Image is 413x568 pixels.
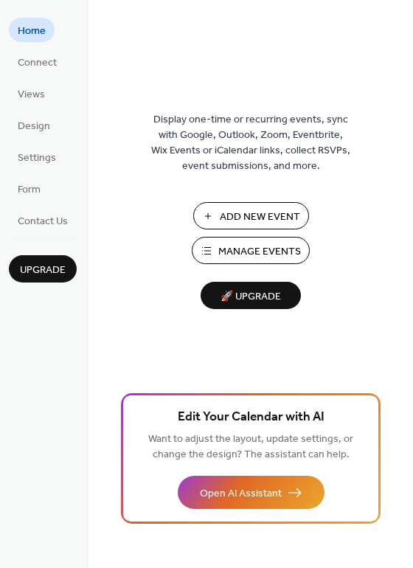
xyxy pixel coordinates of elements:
[9,18,55,42] a: Home
[9,145,65,169] a: Settings
[9,49,66,74] a: Connect
[9,208,77,232] a: Contact Us
[18,119,50,134] span: Design
[151,112,350,174] span: Display one-time or recurring events, sync with Google, Outlook, Zoom, Eventbrite, Wix Events or ...
[18,214,68,229] span: Contact Us
[18,150,56,166] span: Settings
[209,287,292,307] span: 🚀 Upgrade
[9,113,59,137] a: Design
[18,55,57,71] span: Connect
[9,255,77,283] button: Upgrade
[192,237,310,264] button: Manage Events
[18,182,41,198] span: Form
[178,476,324,509] button: Open AI Assistant
[200,486,282,502] span: Open AI Assistant
[9,176,49,201] a: Form
[178,407,324,428] span: Edit Your Calendar with AI
[9,81,54,105] a: Views
[18,87,45,103] span: Views
[20,263,66,278] span: Upgrade
[148,429,353,465] span: Want to adjust the layout, update settings, or change the design? The assistant can help.
[201,282,301,309] button: 🚀 Upgrade
[193,202,309,229] button: Add New Event
[218,244,301,260] span: Manage Events
[220,209,300,225] span: Add New Event
[18,24,46,39] span: Home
